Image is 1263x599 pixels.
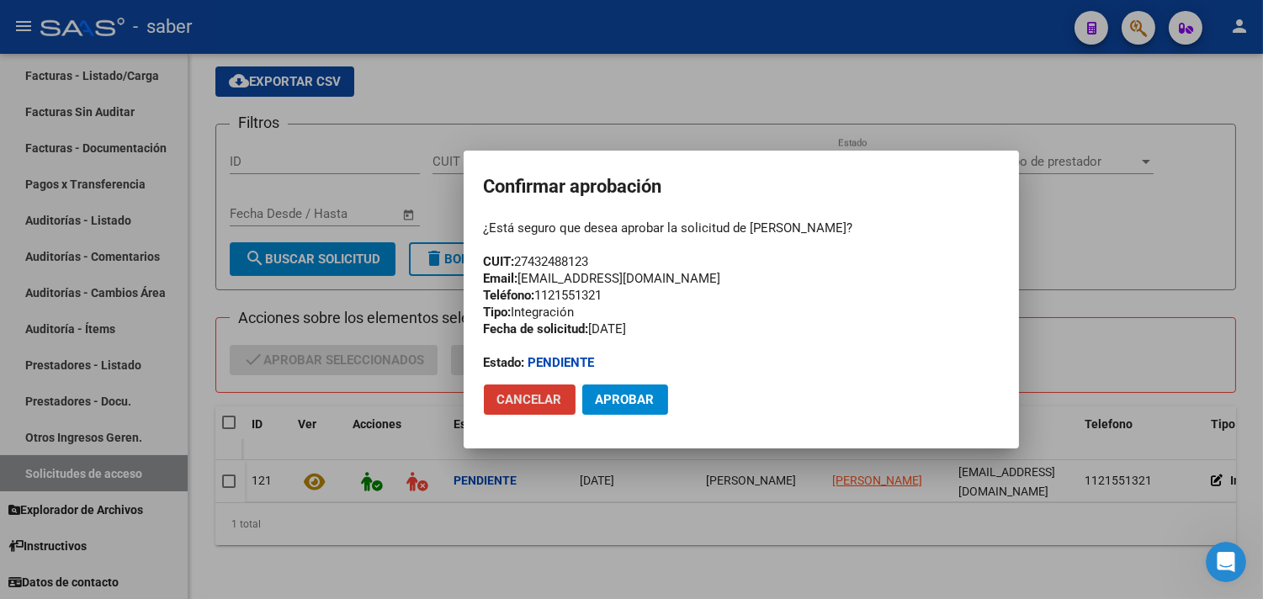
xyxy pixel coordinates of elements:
[19,119,53,153] div: Profile image for Soporte
[484,171,999,203] h2: Confirmar aprobación
[109,74,183,92] div: • Hace 2sem
[484,321,589,337] strong: Fecha de solicitud:
[68,486,99,498] span: Inicio
[72,393,266,427] button: Envíanos un mensaje
[484,384,576,415] button: Cancelar
[497,392,562,407] span: Cancelar
[484,220,999,371] div: ¿Está seguro que desea aprobar la solicitud de [PERSON_NAME]? 27432488123 [EMAIL_ADDRESS][DOMAIN_...
[528,355,595,370] strong: Pendiente
[19,182,53,215] div: Profile image for Soporte
[484,355,525,370] strong: Estado:
[127,7,214,35] h1: Mensajes
[109,199,190,216] div: • Hace 12sem
[582,384,668,415] button: Aprobar
[484,305,512,320] strong: Tipo:
[1206,542,1246,582] iframe: Intercom live chat
[221,486,284,498] span: Mensajes
[168,444,337,512] button: Mensajes
[484,271,518,286] strong: Email:
[484,288,535,303] strong: Teléfono:
[19,57,53,91] div: Profile image for Soporte
[109,261,190,278] div: • Hace 13sem
[60,74,106,92] div: Soporte
[60,199,106,216] div: Soporte
[19,244,53,278] div: Profile image for Soporte
[60,136,106,154] div: Soporte
[109,136,183,154] div: • Hace 9sem
[60,261,106,278] div: Soporte
[484,254,515,269] strong: CUIT:
[60,183,1136,196] span: 📣 Res. 01/2025: Nuevos Movimientos Hola [PERSON_NAME]! Te traemos las últimas Altas y Bajas relac...
[596,392,655,407] span: Aprobar
[60,245,446,258] span: Cualquier duda estamos a su disposición, que tenga un lindo dia!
